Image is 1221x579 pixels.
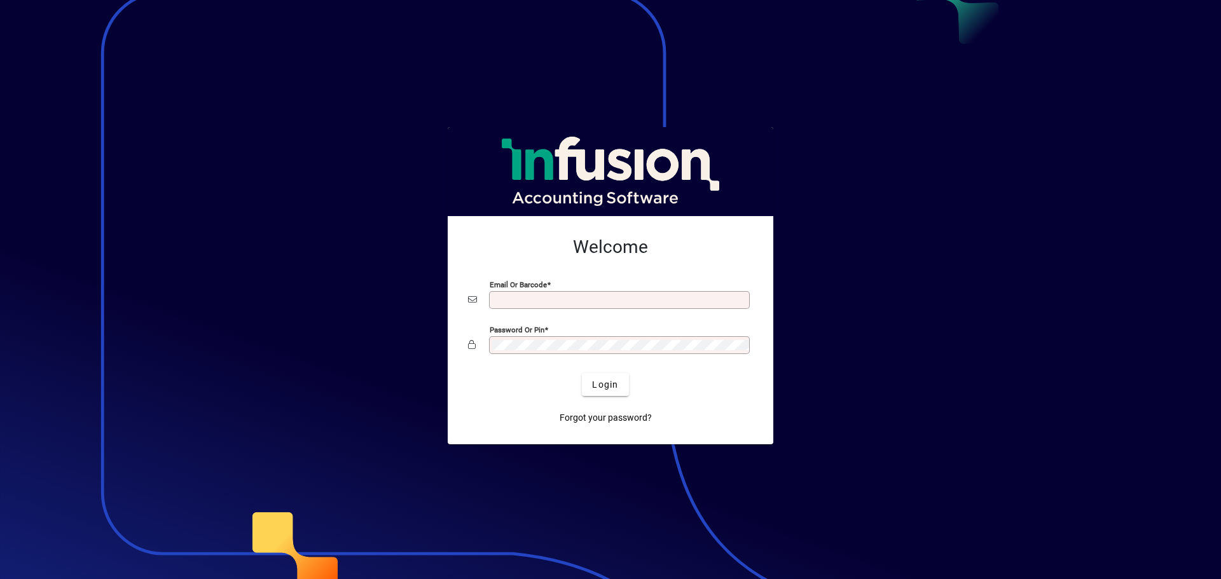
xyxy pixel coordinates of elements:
[555,406,657,429] a: Forgot your password?
[560,411,652,425] span: Forgot your password?
[582,373,628,396] button: Login
[490,280,547,289] mat-label: Email or Barcode
[592,378,618,392] span: Login
[490,325,544,334] mat-label: Password or Pin
[468,236,753,258] h2: Welcome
